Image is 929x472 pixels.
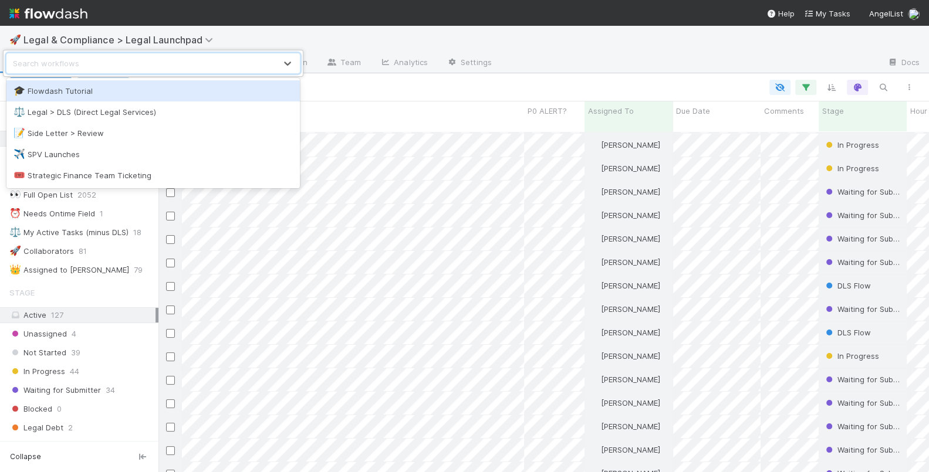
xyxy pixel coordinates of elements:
[13,86,25,96] span: 🎓
[13,170,25,180] span: 🎟️
[13,128,25,138] span: 📝
[13,57,79,69] div: Search workflows
[13,107,25,117] span: ⚖️
[13,149,25,159] span: ✈️
[13,85,293,97] div: Flowdash Tutorial
[13,127,293,139] div: Side Letter > Review
[13,169,293,181] div: Strategic Finance Team Ticketing
[13,106,293,118] div: Legal > DLS (Direct Legal Services)
[13,148,293,160] div: SPV Launches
